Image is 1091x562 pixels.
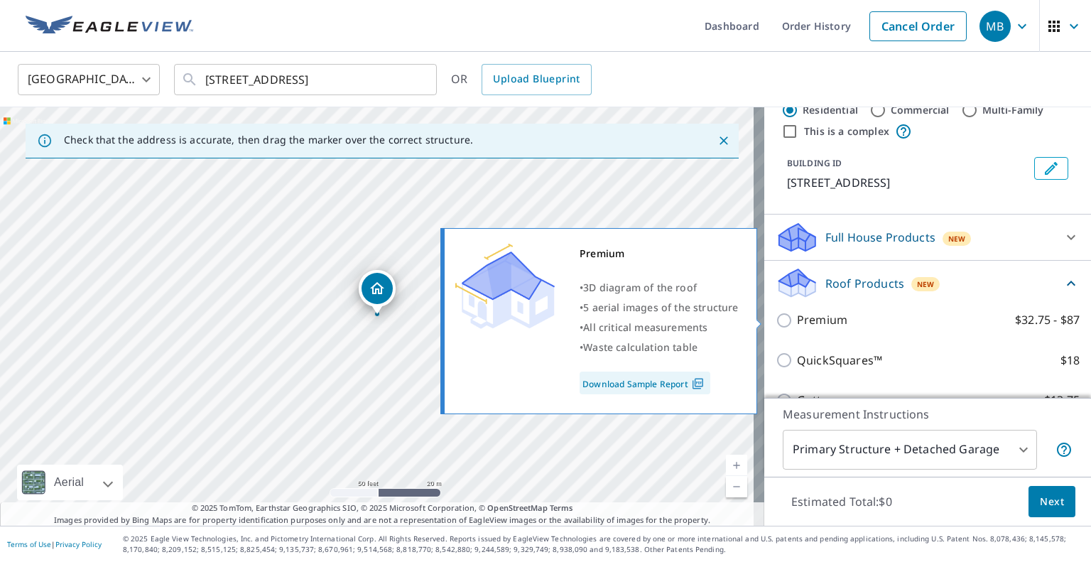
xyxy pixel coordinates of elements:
[783,430,1037,470] div: Primary Structure + Detached Garage
[787,174,1028,191] p: [STREET_ADDRESS]
[891,103,950,117] label: Commercial
[192,502,573,514] span: © 2025 TomTom, Earthstar Geographics SIO, © 2025 Microsoft Corporation, ©
[797,352,882,369] p: QuickSquares™
[780,486,903,517] p: Estimated Total: $0
[17,465,123,500] div: Aerial
[726,476,747,497] a: Current Level 19, Zoom Out
[455,244,555,329] img: Premium
[979,11,1011,42] div: MB
[583,340,698,354] span: Waste calculation table
[205,60,408,99] input: Search by address or latitude-longitude
[26,16,193,37] img: EV Logo
[580,278,739,298] div: •
[982,103,1044,117] label: Multi-Family
[726,455,747,476] a: Current Level 19, Zoom In
[64,134,473,146] p: Check that the address is accurate, then drag the marker over the correct structure.
[580,244,739,264] div: Premium
[580,298,739,318] div: •
[776,220,1080,254] div: Full House ProductsNew
[715,131,733,150] button: Close
[7,540,102,549] p: |
[825,275,904,292] p: Roof Products
[7,539,51,549] a: Terms of Use
[787,157,842,169] p: BUILDING ID
[50,465,88,500] div: Aerial
[583,281,697,294] span: 3D diagram of the roof
[55,539,102,549] a: Privacy Policy
[1060,352,1080,369] p: $18
[869,11,967,41] a: Cancel Order
[804,124,889,139] label: This is a complex
[123,534,1084,555] p: © 2025 Eagle View Technologies, Inc. and Pictometry International Corp. All Rights Reserved. Repo...
[803,103,858,117] label: Residential
[550,502,573,513] a: Terms
[482,64,591,95] a: Upload Blueprint
[797,311,847,329] p: Premium
[1040,493,1064,511] span: Next
[783,406,1073,423] p: Measurement Instructions
[825,229,935,246] p: Full House Products
[580,318,739,337] div: •
[487,502,547,513] a: OpenStreetMap
[1055,441,1073,458] span: Your report will include the primary structure and a detached garage if one exists.
[493,70,580,88] span: Upload Blueprint
[580,372,710,394] a: Download Sample Report
[18,60,160,99] div: [GEOGRAPHIC_DATA]
[583,320,707,334] span: All critical measurements
[948,233,966,244] span: New
[1015,311,1080,329] p: $32.75 - $87
[583,301,738,314] span: 5 aerial images of the structure
[688,377,707,390] img: Pdf Icon
[1028,486,1075,518] button: Next
[917,279,935,290] span: New
[1044,391,1080,409] p: $13.75
[797,391,833,409] p: Gutter
[580,337,739,357] div: •
[359,270,396,314] div: Dropped pin, building 1, Residential property, 2290 E 100 S Lebanon, IN 46052
[1034,157,1068,180] button: Edit building 1
[451,64,592,95] div: OR
[776,266,1080,300] div: Roof ProductsNew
